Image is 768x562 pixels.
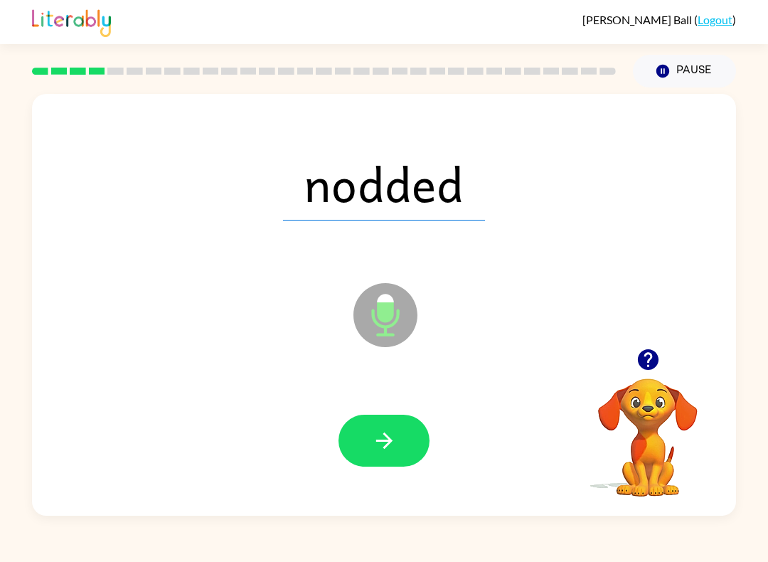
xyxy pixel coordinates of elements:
span: [PERSON_NAME] Ball [582,13,694,26]
span: nodded [283,147,485,221]
a: Logout [698,13,732,26]
div: ( ) [582,13,736,26]
video: Your browser must support playing .mp4 files to use Literably. Please try using another browser. [577,356,719,499]
button: Pause [633,55,736,88]
img: Literably [32,6,111,37]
